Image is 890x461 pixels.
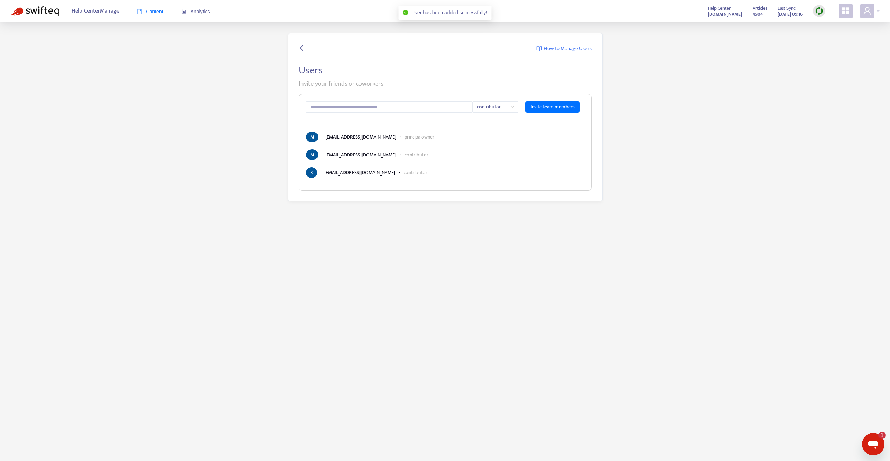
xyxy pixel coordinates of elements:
p: principal owner [405,133,434,141]
img: image-link [536,46,542,51]
a: How to Manage Users [536,44,592,54]
a: [DOMAIN_NAME] [708,10,742,18]
iframe: Number of unread messages [872,432,886,439]
span: check-circle [403,10,408,15]
span: Articles [753,5,767,12]
iframe: Button to launch messaging window, 1 unread message [862,433,884,455]
button: ellipsis [571,147,582,163]
strong: 4504 [753,10,763,18]
span: ellipsis [575,153,579,157]
span: Analytics [181,9,210,14]
span: Help Center [708,5,731,12]
h2: Users [299,64,592,77]
span: Last Sync [778,5,796,12]
li: [EMAIL_ADDRESS][DOMAIN_NAME] [306,132,584,142]
p: contributor [405,151,428,158]
span: Invite team members [531,103,575,111]
span: contributor [477,102,514,112]
span: How to Manage Users [544,45,592,53]
span: M [306,149,318,160]
img: sync.dc5367851b00ba804db3.png [815,7,824,15]
span: User has been added successfully! [411,10,487,15]
span: user [863,7,871,15]
strong: [DATE] 09:16 [778,10,803,18]
li: [EMAIL_ADDRESS][DOMAIN_NAME] [306,167,584,178]
span: book [137,9,142,14]
b: - [400,151,401,158]
span: appstore [841,7,850,15]
span: B [306,167,317,178]
span: Content [137,9,163,14]
b: - [399,169,400,176]
span: Help Center Manager [72,5,121,18]
span: M [306,132,318,142]
button: Invite team members [525,101,580,113]
button: ellipsis [571,165,582,180]
span: area-chart [181,9,186,14]
p: Invite your friends or coworkers [299,79,592,89]
span: ellipsis [575,170,579,175]
b: - [400,133,401,141]
li: [EMAIL_ADDRESS][DOMAIN_NAME] [306,149,584,160]
p: contributor [404,169,427,176]
img: Swifteq [10,6,59,16]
